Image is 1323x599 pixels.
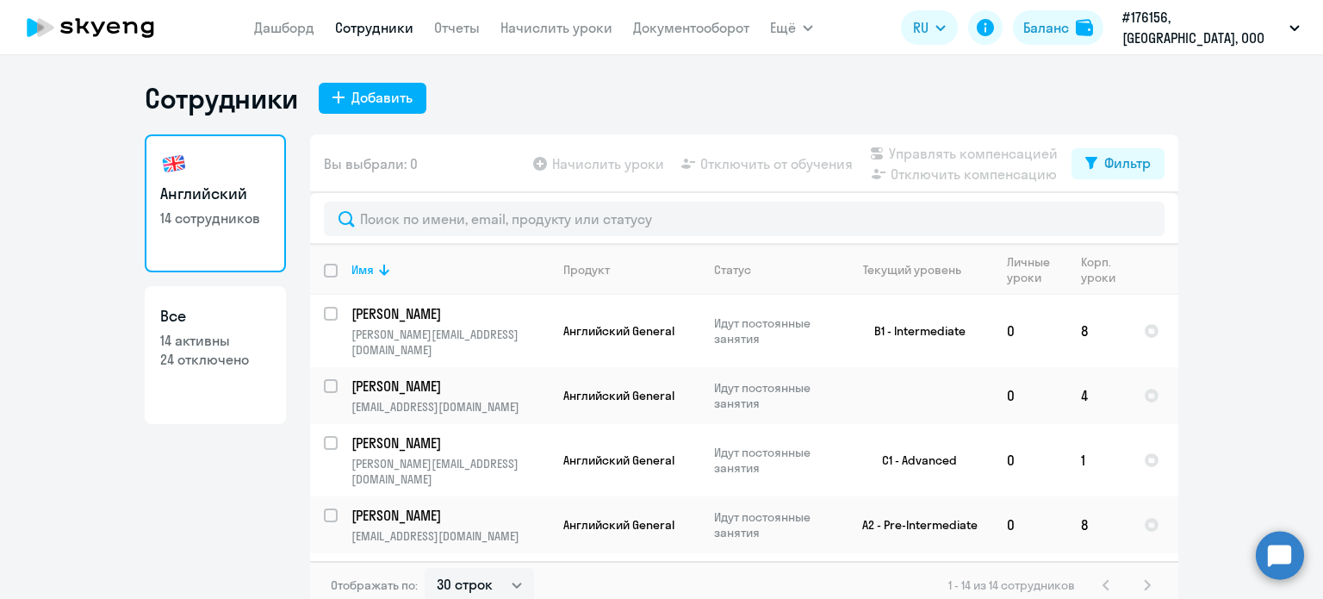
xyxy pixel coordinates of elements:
div: Фильтр [1104,153,1151,173]
p: Идут постоянные занятия [714,445,832,476]
td: 8 [1067,496,1130,553]
button: RU [901,10,958,45]
p: [PERSON_NAME] [351,434,546,452]
div: Имя [351,262,374,278]
a: Отчеты [434,19,480,36]
td: 4 [1067,367,1130,424]
img: english [160,150,188,178]
td: A2 - Pre-Intermediate [833,496,993,553]
p: 14 сотрудников [160,209,270,228]
p: [PERSON_NAME][EMAIL_ADDRESS][DOMAIN_NAME] [351,456,549,487]
p: [EMAIL_ADDRESS][DOMAIN_NAME] [351,528,549,544]
a: Начислить уроки [500,19,612,36]
p: 14 активны [160,331,270,350]
span: Отображать по: [331,577,418,593]
span: Английский General [563,452,674,468]
p: Идут постоянные занятия [714,380,832,411]
div: Добавить [351,87,413,108]
img: balance [1076,19,1093,36]
div: Продукт [563,262,699,278]
a: Документооборот [633,19,749,36]
p: [PERSON_NAME] [351,377,546,396]
div: Текущий уровень [847,262,992,278]
td: 0 [993,367,1067,424]
p: 24 отключено [160,350,270,369]
span: Ещё [770,17,796,38]
a: Все14 активны24 отключено [145,286,286,424]
span: RU [913,17,929,38]
a: Английский14 сотрудников [145,134,286,272]
p: [EMAIL_ADDRESS][DOMAIN_NAME] [351,399,549,415]
td: 0 [993,496,1067,553]
p: [PERSON_NAME] [351,506,546,525]
p: [PERSON_NAME] [351,304,546,323]
div: Корп. уроки [1081,254,1118,285]
h3: Английский [160,183,270,205]
p: [PERSON_NAME][EMAIL_ADDRESS][DOMAIN_NAME] [351,327,549,358]
p: Идут постоянные занятия [714,509,832,540]
h1: Сотрудники [145,81,298,115]
td: 8 [1067,295,1130,367]
td: 0 [993,424,1067,496]
div: Статус [714,262,751,278]
a: [PERSON_NAME] [351,377,549,396]
div: Баланс [1023,17,1069,38]
input: Поиск по имени, email, продукту или статусу [324,202,1165,236]
a: [PERSON_NAME] [351,506,549,525]
button: Фильтр [1071,148,1165,179]
td: 0 [993,295,1067,367]
p: Идут постоянные занятия [714,315,832,346]
div: Личные уроки [1007,254,1055,285]
a: [PERSON_NAME] [351,304,549,323]
button: #176156, [GEOGRAPHIC_DATA], ООО [1114,7,1308,48]
span: Английский General [563,388,674,403]
div: Статус [714,262,832,278]
p: #176156, [GEOGRAPHIC_DATA], ООО [1122,7,1283,48]
div: Личные уроки [1007,254,1066,285]
td: C1 - Advanced [833,424,993,496]
td: 1 [1067,424,1130,496]
div: Корп. уроки [1081,254,1129,285]
button: Балансbalance [1013,10,1103,45]
span: Английский General [563,517,674,533]
td: B1 - Intermediate [833,295,993,367]
button: Ещё [770,10,813,45]
a: Дашборд [254,19,314,36]
div: Имя [351,262,549,278]
a: Сотрудники [335,19,413,36]
a: [PERSON_NAME] [351,434,549,452]
div: Продукт [563,262,610,278]
div: Текущий уровень [863,262,961,278]
span: Вы выбрали: 0 [324,153,418,174]
h3: Все [160,305,270,328]
span: 1 - 14 из 14 сотрудников [948,577,1075,593]
span: Английский General [563,323,674,339]
button: Добавить [319,83,426,114]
